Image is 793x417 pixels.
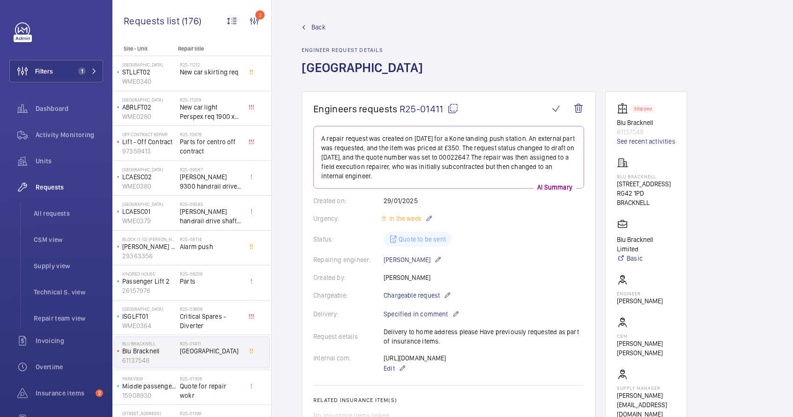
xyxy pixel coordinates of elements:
p: Site - Unit [112,45,174,52]
p: 97359413 [122,146,176,156]
p: [PERSON_NAME] [384,254,442,265]
h2: R25-01306 [180,376,242,381]
button: Filters1 [9,60,103,82]
p: CSM [617,333,675,339]
span: Supply view [34,261,103,271]
p: LCAESC02 [122,172,176,182]
p: [GEOGRAPHIC_DATA] [122,167,176,172]
p: 29363356 [122,251,176,261]
p: RG42 1PD BRACKNELL [617,189,675,207]
p: Kindred House [122,271,176,277]
a: See recent activities [617,137,675,146]
span: In the week [387,215,422,222]
p: [PERSON_NAME] [617,296,663,306]
p: A repair request was created on [DATE] for a Kone landing push station. An external part was requ... [321,134,576,181]
span: New car skirting req [180,67,242,77]
span: Technical S. view [34,287,103,297]
p: [GEOGRAPHIC_DATA] [122,201,176,207]
span: Quote for repair wokr [180,381,242,400]
p: WME0340 [122,77,176,86]
span: Engineers requests [313,103,398,115]
span: Insurance items [36,388,92,398]
img: elevator.svg [617,103,632,114]
p: Blu Bracknell [122,346,176,356]
a: Basic [617,254,675,263]
span: [PERSON_NAME] handrail drive shaft, handrail chain & main handrail sprocket [180,207,242,226]
p: Engineer [617,291,663,296]
span: [GEOGRAPHIC_DATA] [180,346,242,356]
p: [PERSON_NAME] [PERSON_NAME] [617,339,675,358]
p: Block (1-12) [PERSON_NAME] House [122,236,176,242]
p: [STREET_ADDRESS] [122,410,176,416]
p: WME0379 [122,216,176,226]
p: Stopped [634,107,652,110]
span: Filters [35,66,53,76]
span: Repair team view [34,314,103,323]
span: Parts [180,277,242,286]
span: All requests [34,209,103,218]
p: Lift - Off Contract [122,137,176,146]
h2: R25-10676 [180,132,242,137]
p: AI Summary [534,183,576,192]
p: Passenger Lift 2 [122,277,176,286]
span: R25-01411 [400,103,459,115]
span: [PERSON_NAME] 9300 handrail drive shaft, handrail chain, bearings & main shaft handrail sprocket [180,172,242,191]
h1: [GEOGRAPHIC_DATA] [302,59,429,91]
p: [STREET_ADDRESS] [617,179,675,189]
p: Blu Bracknell [617,118,675,127]
p: WME0364 [122,321,176,330]
p: 61137548 [617,127,675,137]
p: Middle passenger Lift [122,381,176,391]
p: Repair title [178,45,240,52]
p: 15908930 [122,391,176,400]
span: Critical Spares - Diverter [180,312,242,330]
p: Blu Bracknell Limited [617,235,675,254]
p: Specified in comment [384,308,459,320]
span: 1 [78,67,86,75]
span: Back [311,22,326,32]
span: CSM view [34,235,103,244]
span: Units [36,156,103,166]
h2: R25-11212 [180,62,242,67]
p: [GEOGRAPHIC_DATA] [122,62,176,67]
h2: Engineer request details [302,47,429,53]
h2: R25-11209 [180,97,242,102]
span: Edit [384,364,395,373]
span: Parts for centro off contract [180,137,242,156]
h2: R25-09587 [180,167,242,172]
p: WME0280 [122,112,176,121]
p: Blu Bracknell [122,341,176,346]
h2: R25-08114 [180,236,242,242]
p: Off Contract Repair [122,132,176,137]
h2: R25-06208 [180,271,242,277]
p: Parkview [122,376,176,381]
span: Dashboard [36,104,103,113]
p: Supply manager [617,385,675,391]
h2: R25-01411 [180,341,242,346]
p: STLLFT02 [122,67,176,77]
p: 61137548 [122,356,176,365]
p: WME0380 [122,182,176,191]
span: Requests [36,183,103,192]
span: New car light Perspex req 1900 x 300 3mm thickness [180,102,242,121]
p: LCAESC01 [122,207,176,216]
p: ISGLFT01 [122,312,176,321]
span: 2 [96,389,103,397]
p: [PERSON_NAME] House [122,242,176,251]
h2: R25-03608 [180,306,242,312]
p: [GEOGRAPHIC_DATA] [122,97,176,102]
span: Overtime [36,362,103,372]
p: ABRLFT02 [122,102,176,112]
h2: R25-01199 [180,410,242,416]
span: Activity Monitoring [36,130,103,139]
p: 26157976 [122,286,176,295]
h2: Related insurance item(s) [313,397,584,403]
p: [GEOGRAPHIC_DATA] [122,306,176,312]
span: Requests list [124,15,182,27]
span: Alarm push [180,242,242,251]
span: Invoicing [36,336,103,345]
p: Blu Bracknell [617,174,675,179]
h2: R25-09585 [180,201,242,207]
span: Chargeable request [384,291,440,300]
